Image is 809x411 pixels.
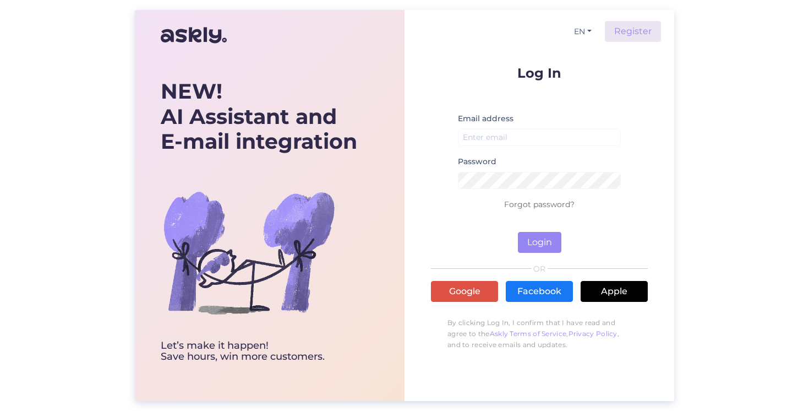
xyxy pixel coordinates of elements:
a: Askly Terms of Service [490,329,567,338]
img: Askly [161,22,227,48]
a: Google [431,281,498,302]
img: bg-askly [161,164,337,340]
a: Register [605,21,661,42]
a: Forgot password? [504,199,575,209]
b: NEW! [161,78,222,104]
p: By clicking Log In, I confirm that I have read and agree to the , , and to receive emails and upd... [431,312,648,356]
p: Log In [431,66,648,80]
a: Apple [581,281,648,302]
button: EN [570,24,596,40]
label: Email address [458,113,513,125]
input: Enter email [458,129,621,146]
a: Facebook [506,281,573,302]
div: Let’s make it happen! Save hours, win more customers. [161,340,357,363]
div: AI Assistant and E-mail integration [161,79,357,154]
button: Login [518,232,561,253]
a: Privacy Policy [569,329,617,338]
label: Password [458,156,496,167]
span: OR [532,265,548,273]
